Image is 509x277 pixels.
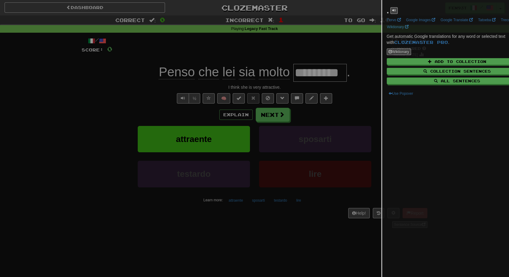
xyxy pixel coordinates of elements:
button: Wiktionary [387,48,411,55]
a: Tatoeba [476,17,497,23]
button: Use Popover [387,90,415,97]
a: Google Images [404,17,437,23]
a: Google Translate [439,17,475,23]
a: Clozemaster Pro [394,40,448,45]
strong: . [387,6,389,15]
a: Wiktionary [385,24,410,30]
a: Forvo [385,17,403,23]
